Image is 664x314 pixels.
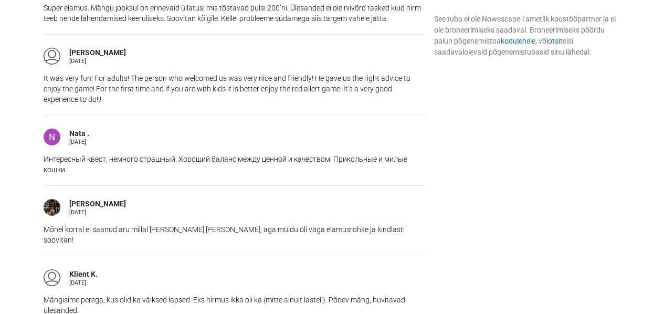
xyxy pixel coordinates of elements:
p: Mõnel korral ei saanud aru millal [PERSON_NAME] [PERSON_NAME], aga muidu oli väga elamusrohke ja ... [44,224,426,245]
div: [PERSON_NAME] [69,199,126,210]
p: It was very fun! For adults! The person who welcomed us was very nice and friendly! He gave us th... [44,73,426,104]
div: [DATE] [69,58,126,64]
div: Klient K. [69,269,98,280]
div: [DATE] [69,139,89,145]
a: kodulehele [500,37,535,45]
div: [DATE] [69,210,126,215]
div: Nata . [69,129,89,139]
a: otsi [547,37,560,45]
div: [PERSON_NAME] [69,48,126,58]
p: Super elamus. Mängu jooksul on erinevaid üllatusi mis tõstavad pulsi 200’ni. Ülesanded ei ole nii... [44,3,426,24]
p: Интересный квест, немного страшный. Хороший баланс между ценной и качеством. Прикольные и милые к... [44,154,426,175]
div: See tuba ei ole Nowescape-i ametlik koostööpartner ja ei ole broneerimiseks saadaval. Broneerimis... [434,14,620,58]
div: [DATE] [69,280,98,286]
